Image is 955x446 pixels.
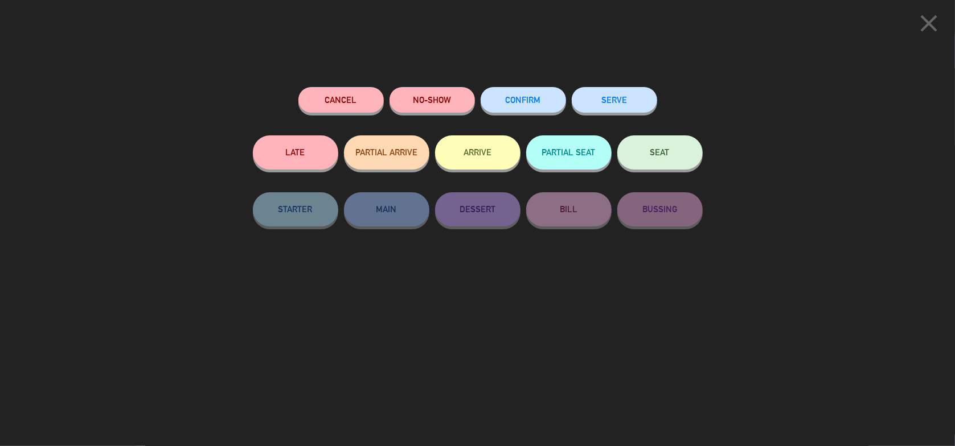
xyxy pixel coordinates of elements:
[911,9,946,42] button: close
[344,135,429,170] button: PARTIAL ARRIVE
[526,192,612,226] button: BILL
[617,135,703,170] button: SEAT
[506,95,541,105] span: CONFIRM
[298,87,384,113] button: Cancel
[617,192,703,226] button: BUSSING
[435,192,520,226] button: DESSERT
[915,9,943,38] i: close
[390,87,475,113] button: NO-SHOW
[526,135,612,170] button: PARTIAL SEAT
[481,87,566,113] button: CONFIRM
[650,147,670,157] span: SEAT
[344,192,429,226] button: MAIN
[572,87,657,113] button: SERVE
[253,192,338,226] button: STARTER
[435,135,520,170] button: ARRIVE
[253,135,338,170] button: LATE
[355,147,417,157] span: PARTIAL ARRIVE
